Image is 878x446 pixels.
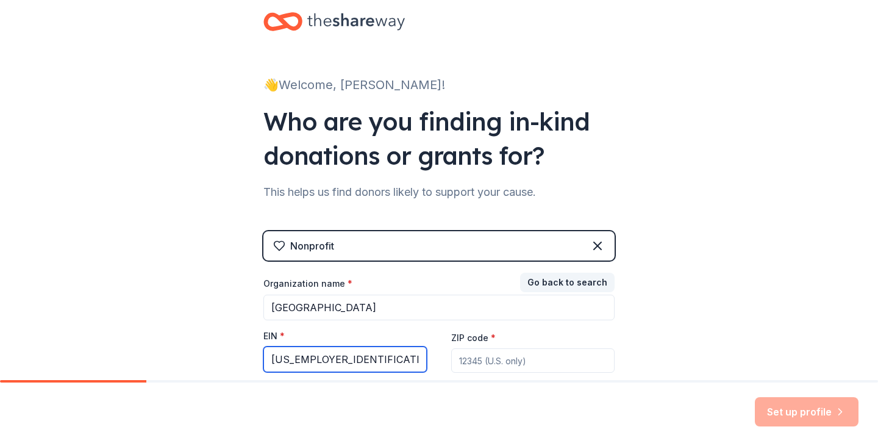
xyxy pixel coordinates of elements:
label: ZIP code [451,332,496,344]
input: American Red Cross [263,295,615,320]
div: Who are you finding in-kind donations or grants for? [263,104,615,173]
button: Go back to search [520,273,615,292]
div: Nonprofit [290,239,334,253]
label: Organization name [263,278,352,290]
label: EIN [263,330,285,342]
div: This helps us find donors likely to support your cause. [263,182,615,202]
div: 👋 Welcome, [PERSON_NAME]! [263,75,615,95]
input: 12345 (U.S. only) [451,348,615,373]
input: 12-3456789 [263,347,427,372]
